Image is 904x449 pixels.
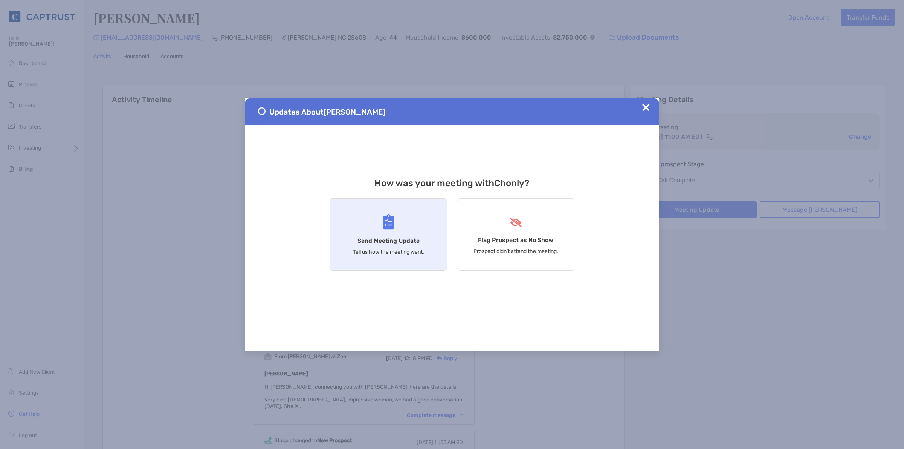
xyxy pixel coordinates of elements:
[509,218,523,227] img: Flag Prospect as No Show
[258,107,266,115] img: Send Meeting Update 1
[330,178,574,188] h3: How was your meeting with Chonly ?
[269,107,385,116] span: Updates About [PERSON_NAME]
[473,248,558,254] p: Prospect didn’t attend the meeting.
[642,104,650,111] img: Close Updates Zoe
[478,236,553,244] h4: Flag Prospect as No Show
[357,237,420,244] h4: Send Meeting Update
[353,249,424,255] p: Tell us how the meeting went.
[383,214,394,230] img: Send Meeting Update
